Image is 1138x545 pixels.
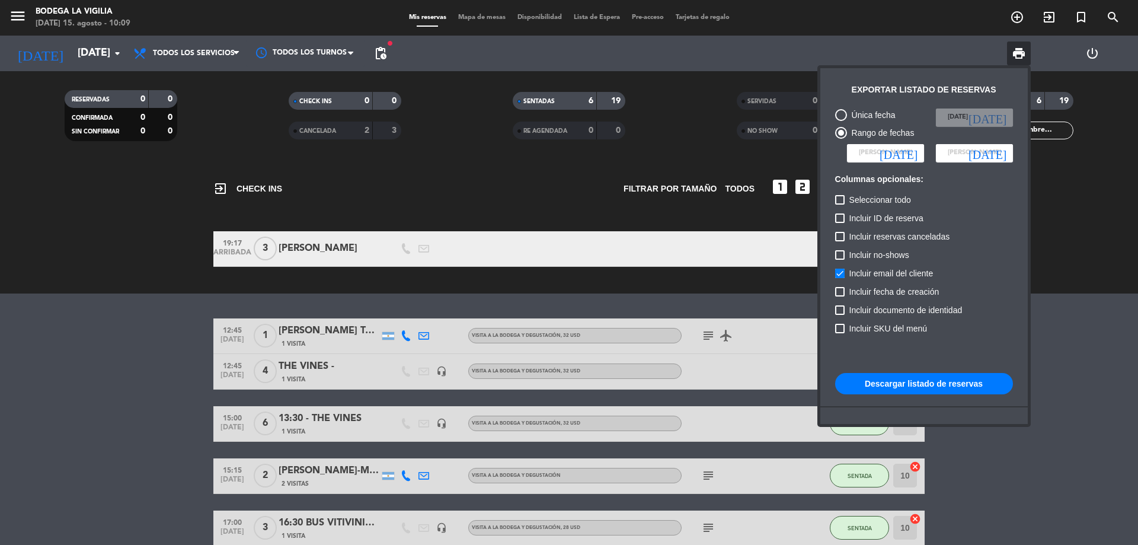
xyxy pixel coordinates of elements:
[849,321,928,336] span: Incluir SKU del menú
[968,147,1006,159] i: [DATE]
[849,248,909,262] span: Incluir no-shows
[852,83,996,97] div: Exportar listado de reservas
[849,285,939,299] span: Incluir fecha de creación
[847,109,896,122] div: Única fecha
[849,266,934,281] span: Incluir email del cliente
[386,40,394,47] span: fiber_manual_record
[849,211,923,225] span: Incluir ID de reserva
[968,111,1006,123] i: [DATE]
[835,174,1013,184] h6: Columnas opcionales:
[849,303,963,317] span: Incluir documento de identidad
[859,148,912,158] span: [PERSON_NAME]
[849,193,911,207] span: Seleccionar todo
[948,148,1001,158] span: [PERSON_NAME]
[1012,46,1026,60] span: print
[847,126,915,140] div: Rango de fechas
[373,46,388,60] span: pending_actions
[849,230,950,244] span: Incluir reservas canceladas
[880,147,918,159] i: [DATE]
[835,373,1013,394] button: Descargar listado de reservas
